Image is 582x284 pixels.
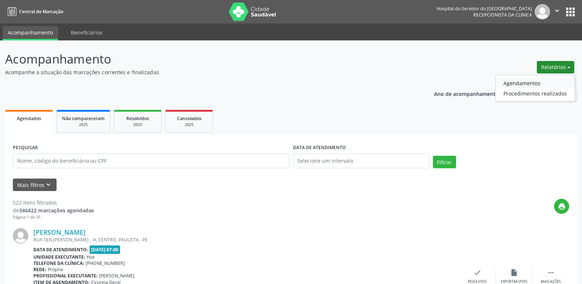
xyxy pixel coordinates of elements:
[13,206,94,214] div: de
[44,181,53,189] i: keyboard_arrow_down
[13,199,94,206] div: 522 itens filtrados
[5,68,405,76] p: Acompanhe a situação das marcações correntes e finalizadas
[473,269,481,277] i: check
[177,115,202,122] span: Cancelados
[33,266,46,273] b: Rede:
[437,6,532,12] div: Hospital do Servidor do [GEOGRAPHIC_DATA]
[99,273,134,279] span: [PERSON_NAME]
[13,179,57,191] button: Mais filtroskeyboard_arrow_down
[13,142,38,154] label: PESQUISAR
[553,7,561,15] i: 
[48,266,63,273] span: Própria
[434,89,499,98] p: Ano de acompanhamento
[510,269,518,277] i: insert_drive_file
[535,4,550,19] img: img
[558,202,566,211] i: print
[86,260,125,266] span: [PHONE_NUMBER]
[19,207,94,214] strong: 346822 marcações agendadas
[119,122,156,127] div: 2025
[62,122,105,127] div: 2025
[554,199,569,214] button: print
[564,6,577,18] button: apps
[547,269,555,277] i: 
[126,115,149,122] span: Resolvidos
[293,154,429,168] input: Selecione um intervalo
[293,142,346,154] label: DATA DE ATENDIMENTO
[33,260,84,266] b: Telefone da clínica:
[90,245,120,254] span: [DATE] 07:00
[33,247,88,253] b: Data de atendimento:
[87,254,95,260] span: Hse
[433,156,456,168] button: Filtrar
[3,26,58,40] a: Acompanhamento
[171,122,207,127] div: 2025
[62,115,105,122] span: Não compareceram
[33,254,85,260] b: Unidade executante:
[33,237,459,243] div: RUA SEN.[PERSON_NAME] , -A, CENTRO, PAULISTA - PE
[13,214,94,220] div: Página 1 de 35
[496,78,575,88] a: Agendamentos
[5,50,405,68] p: Acompanhamento
[17,115,41,122] span: Agendados
[13,228,28,244] img: img
[33,273,98,279] b: Profissional executante:
[473,12,532,18] span: Recepcionista da clínica
[33,228,86,236] a: [PERSON_NAME]
[13,154,289,168] input: Nome, código do beneficiário ou CPF
[66,26,108,39] a: Beneficiários
[550,4,564,19] button: 
[5,6,63,18] a: Central de Marcação
[496,88,575,98] a: Procedimentos realizados
[19,8,63,15] span: Central de Marcação
[495,75,575,101] ul: Relatórios
[537,61,574,73] button: Relatórios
